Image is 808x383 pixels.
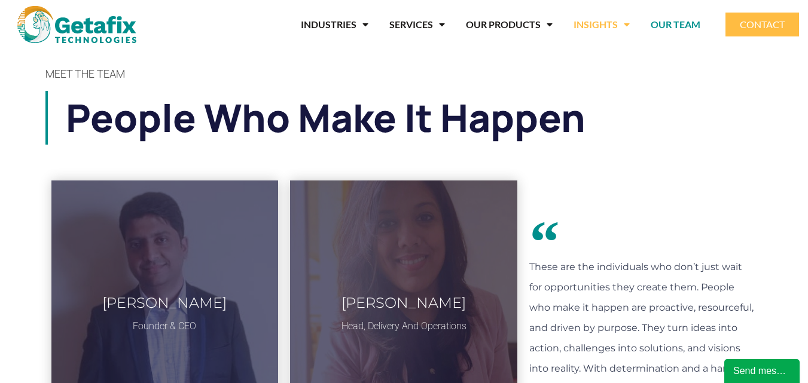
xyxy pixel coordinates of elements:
[389,11,445,38] a: SERVICES
[740,20,785,29] span: CONTACT
[725,13,799,36] a: CONTACT
[66,91,763,145] h1: People who make it happen
[574,11,630,38] a: INSIGHTS
[17,6,136,43] img: web and mobile application development company
[466,11,553,38] a: OUR PRODUCTS
[724,357,802,383] iframe: chat widget
[160,11,701,38] nav: Menu
[301,11,368,38] a: INDUSTRIES
[651,11,700,38] a: OUR TEAM
[45,68,763,79] h4: MEET THE TEAM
